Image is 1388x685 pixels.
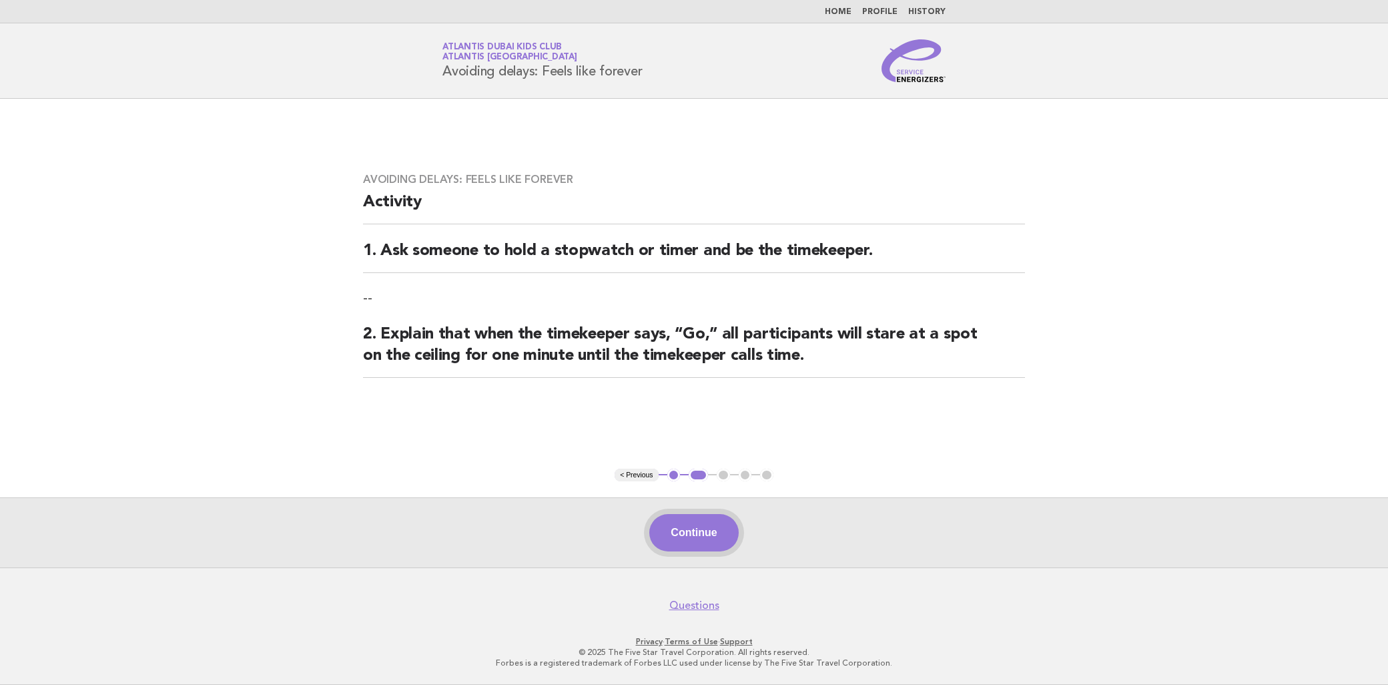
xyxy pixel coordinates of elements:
[689,469,708,482] button: 2
[363,240,1025,273] h2: 1. Ask someone to hold a stopwatch or timer and be the timekeeper.
[649,514,738,551] button: Continue
[720,637,753,646] a: Support
[825,8,851,16] a: Home
[286,647,1102,658] p: © 2025 The Five Star Travel Corporation. All rights reserved.
[669,599,719,612] a: Questions
[286,658,1102,668] p: Forbes is a registered trademark of Forbes LLC used under license by The Five Star Travel Corpora...
[442,43,642,78] h1: Avoiding delays: Feels like forever
[862,8,898,16] a: Profile
[363,289,1025,308] p: --
[665,637,718,646] a: Terms of Use
[615,469,658,482] button: < Previous
[882,39,946,82] img: Service Energizers
[286,636,1102,647] p: · ·
[667,469,681,482] button: 1
[442,43,577,61] a: Atlantis Dubai Kids ClubAtlantis [GEOGRAPHIC_DATA]
[363,192,1025,224] h2: Activity
[636,637,663,646] a: Privacy
[908,8,946,16] a: History
[363,324,1025,378] h2: 2. Explain that when the timekeeper says, “Go,” all participants will stare at a spot on the ceil...
[363,173,1025,186] h3: Avoiding delays: Feels like forever
[442,53,577,62] span: Atlantis [GEOGRAPHIC_DATA]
